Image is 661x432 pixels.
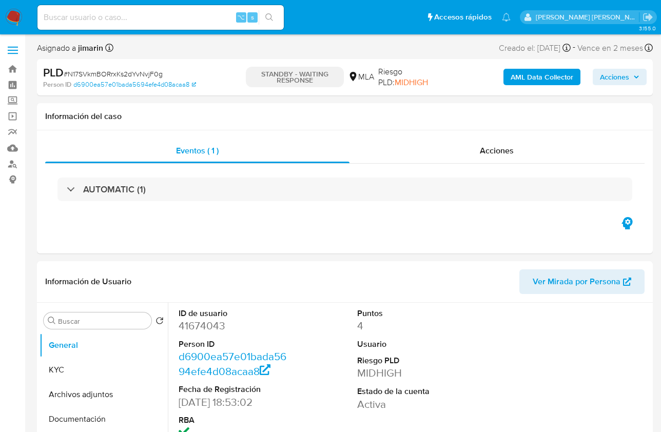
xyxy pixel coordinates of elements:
[357,319,466,333] dd: 4
[378,66,444,88] span: Riesgo PLD:
[37,11,284,24] input: Buscar usuario o caso...
[519,269,645,294] button: Ver Mirada por Persona
[593,69,647,85] button: Acciones
[503,69,580,85] button: AML Data Collector
[45,277,131,287] h1: Información de Usuario
[357,366,466,380] dd: MIDHIGH
[179,319,287,333] dd: 41674043
[179,415,287,426] dt: RBA
[48,317,56,325] button: Buscar
[395,76,428,88] span: MIDHIGH
[83,184,146,195] h3: AUTOMATIC (1)
[179,395,287,409] dd: [DATE] 18:53:02
[511,69,573,85] b: AML Data Collector
[179,349,286,378] a: d6900ea57e01bada5694efe4d08acaa8
[577,43,643,54] span: Vence en 2 meses
[480,145,514,156] span: Acciones
[434,12,492,23] span: Accesos rápidos
[58,317,147,326] input: Buscar
[251,12,254,22] span: s
[357,355,466,366] dt: Riesgo PLD
[600,69,629,85] span: Acciones
[533,269,620,294] span: Ver Mirada por Persona
[43,80,71,89] b: Person ID
[179,308,287,319] dt: ID de usuario
[76,42,103,54] b: jimarin
[40,358,168,382] button: KYC
[643,12,653,23] a: Salir
[176,145,219,156] span: Eventos ( 1 )
[502,13,511,22] a: Notificaciones
[57,178,632,201] div: AUTOMATIC (1)
[237,12,245,22] span: ⌥
[573,41,575,55] span: -
[259,10,280,25] button: search-icon
[357,339,466,350] dt: Usuario
[179,339,287,350] dt: Person ID
[499,41,571,55] div: Creado el: [DATE]
[179,384,287,395] dt: Fecha de Registración
[246,67,344,87] p: STANDBY - WAITING RESPONSE
[37,43,103,54] span: Asignado a
[40,407,168,431] button: Documentación
[348,71,374,83] div: MLA
[536,12,639,22] p: jian.marin@mercadolibre.com
[73,80,196,89] a: d6900ea57e01bada5694efe4d08acaa8
[40,333,168,358] button: General
[40,382,168,407] button: Archivos adjuntos
[64,69,163,79] span: # N17SVkmBORrxKs2dYvNvjF0g
[45,111,645,122] h1: Información del caso
[357,308,466,319] dt: Puntos
[357,386,466,397] dt: Estado de la cuenta
[357,397,466,411] dd: Activa
[43,64,64,81] b: PLD
[155,317,164,328] button: Volver al orden por defecto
